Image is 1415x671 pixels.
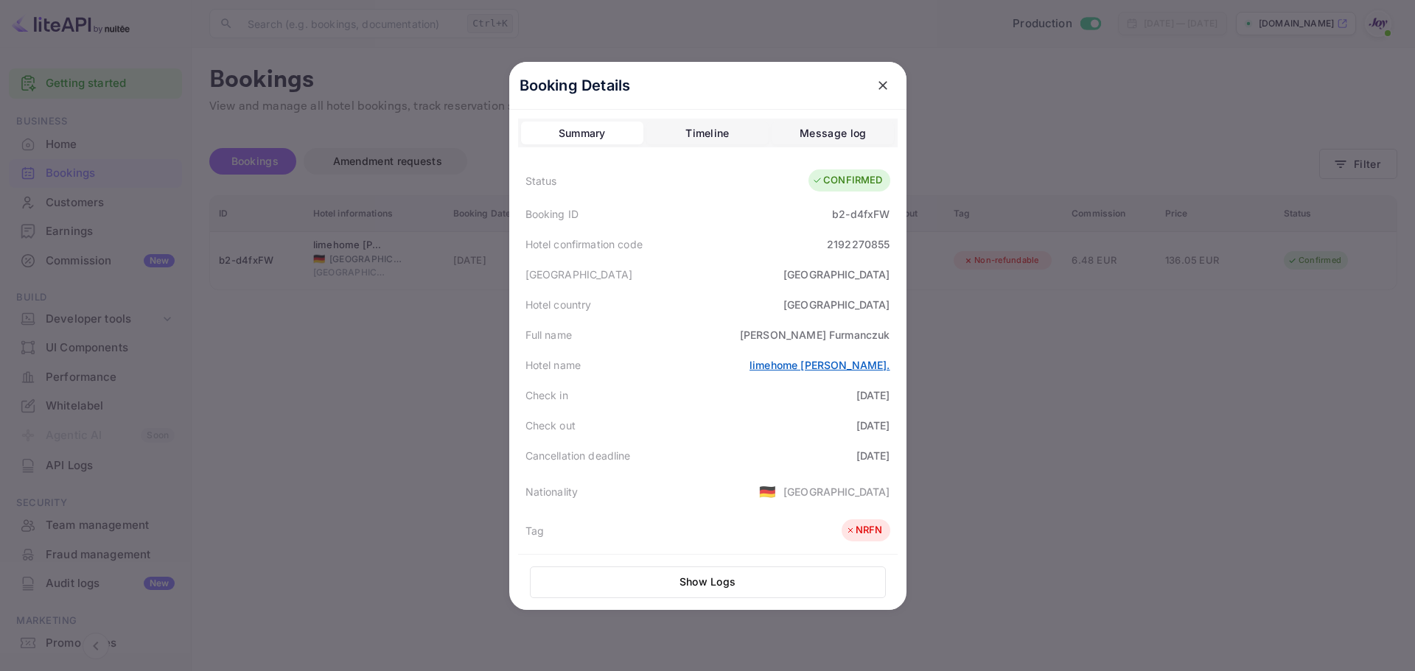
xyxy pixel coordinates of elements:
button: Summary [521,122,643,145]
div: [DATE] [856,387,890,403]
div: Hotel confirmation code [525,236,643,252]
div: [GEOGRAPHIC_DATA] [525,267,633,282]
div: Check in [525,387,568,403]
div: [GEOGRAPHIC_DATA] [783,297,890,312]
div: 2192270855 [827,236,890,252]
div: Summary [559,124,606,142]
div: [DATE] [856,448,890,463]
div: [GEOGRAPHIC_DATA] [783,484,890,499]
button: Timeline [646,122,769,145]
div: [DATE] [856,418,890,433]
div: b2-d4fxFW [832,206,890,222]
div: Cancellation deadline [525,448,631,463]
div: Status [525,173,557,189]
span: United States [759,478,776,505]
div: Timeline [685,124,729,142]
div: Hotel country [525,297,592,312]
div: Message log [800,124,866,142]
div: Check out [525,418,576,433]
button: close [870,72,896,99]
a: limehome [PERSON_NAME]. [750,359,890,371]
div: [GEOGRAPHIC_DATA] [783,267,890,282]
div: Full name [525,327,572,342]
div: Tag [525,523,544,538]
div: Hotel name [525,357,581,373]
p: Booking Details [520,74,631,96]
div: [PERSON_NAME] Furmanczuk [740,327,890,342]
div: Booking ID [525,206,579,222]
button: Show Logs [530,566,886,598]
div: NRFN [845,523,883,538]
div: CONFIRMED [812,173,882,188]
button: Message log [772,122,894,145]
div: Nationality [525,484,579,499]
